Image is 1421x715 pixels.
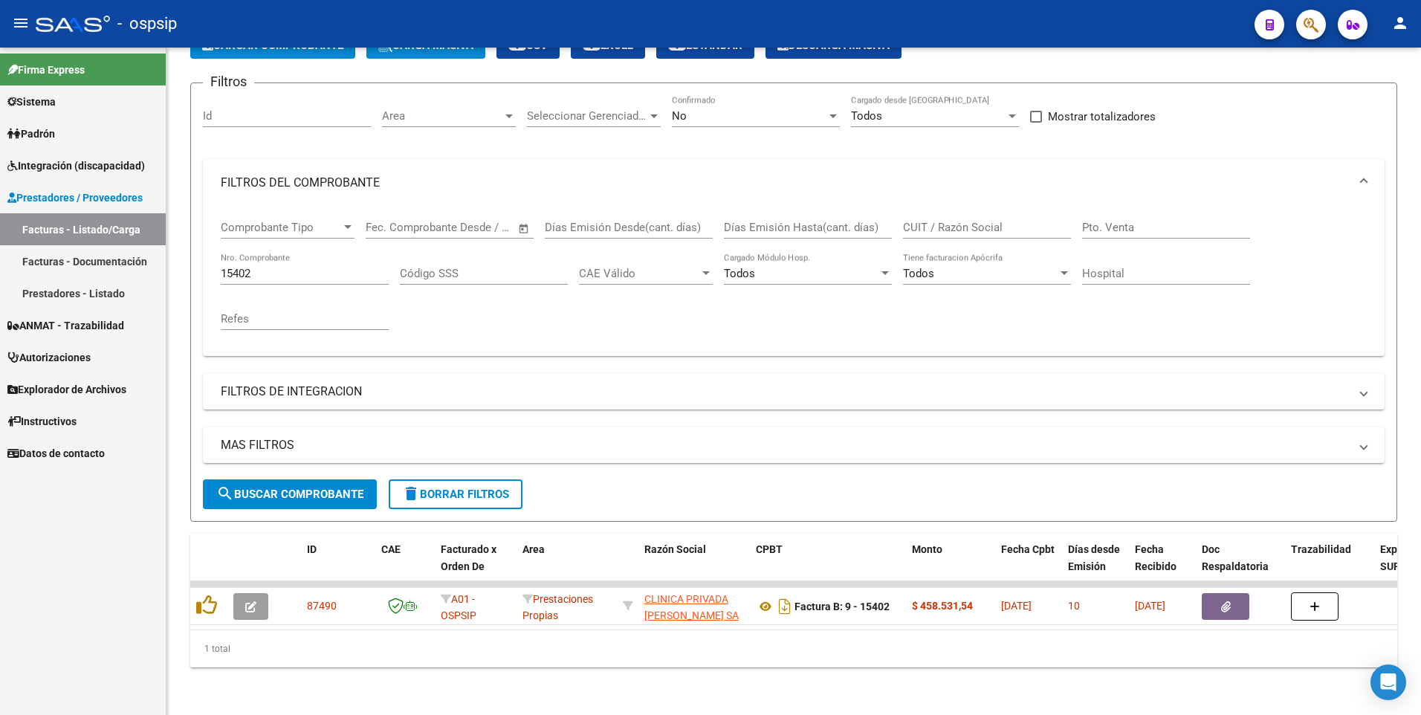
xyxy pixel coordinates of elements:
i: Descargar documento [775,595,794,618]
span: Autorizaciones [7,349,91,366]
button: Open calendar [516,220,533,237]
span: CAE [381,543,401,555]
datatable-header-cell: Doc Respaldatoria [1196,534,1285,599]
mat-expansion-panel-header: MAS FILTROS [203,427,1385,463]
span: Sistema [7,94,56,110]
span: Firma Express [7,62,85,78]
div: FILTROS DEL COMPROBANTE [203,207,1385,356]
mat-panel-title: FILTROS DE INTEGRACION [221,384,1349,400]
span: [DATE] [1135,600,1165,612]
datatable-header-cell: ID [301,534,375,599]
mat-icon: search [216,485,234,502]
span: Trazabilidad [1291,543,1351,555]
input: Start date [366,221,414,234]
span: Días desde Emisión [1068,543,1120,572]
div: Open Intercom Messenger [1370,664,1406,700]
span: Estandar [668,39,742,52]
span: Integración (discapacidad) [7,158,145,174]
span: CAE Válido [579,267,699,280]
span: Buscar Comprobante [216,488,363,501]
span: Todos [903,267,934,280]
input: End date [427,221,499,234]
span: 10 [1068,600,1080,612]
datatable-header-cell: CPBT [750,534,906,599]
button: Borrar Filtros [389,479,522,509]
datatable-header-cell: CAE [375,534,435,599]
span: Datos de contacto [7,445,105,462]
span: Fecha Cpbt [1001,543,1055,555]
mat-panel-title: FILTROS DEL COMPROBANTE [221,175,1349,191]
span: Fecha Recibido [1135,543,1176,572]
span: Mostrar totalizadores [1048,108,1156,126]
datatable-header-cell: Trazabilidad [1285,534,1374,599]
span: Seleccionar Gerenciador [527,109,647,123]
span: Area [522,543,545,555]
div: 1 total [190,630,1397,667]
span: CLINICA PRIVADA [PERSON_NAME] SA [644,593,739,622]
datatable-header-cell: Monto [906,534,995,599]
span: Comprobante Tipo [221,221,341,234]
span: Prestadores / Proveedores [7,190,143,206]
span: Razón Social [644,543,706,555]
span: [DATE] [1001,600,1032,612]
span: Facturado x Orden De [441,543,496,572]
strong: Factura B: 9 - 15402 [794,601,890,612]
datatable-header-cell: Fecha Cpbt [995,534,1062,599]
span: EXCEL [583,39,633,52]
span: Todos [724,267,755,280]
span: Todos [851,109,882,123]
span: Area [382,109,502,123]
h3: Filtros [203,71,254,92]
span: Instructivos [7,413,77,430]
span: ID [307,543,317,555]
span: CPBT [756,543,783,555]
datatable-header-cell: Fecha Recibido [1129,534,1196,599]
datatable-header-cell: Area [517,534,617,599]
span: 87490 [307,600,337,612]
mat-expansion-panel-header: FILTROS DEL COMPROBANTE [203,159,1385,207]
span: Monto [912,543,942,555]
span: ANMAT - Trazabilidad [7,317,124,334]
span: Explorador de Archivos [7,381,126,398]
span: Borrar Filtros [402,488,509,501]
span: A01 - OSPSIP [441,593,476,622]
div: 30598797303 [644,591,744,622]
span: CSV [508,39,548,52]
datatable-header-cell: Razón Social [638,534,750,599]
datatable-header-cell: Facturado x Orden De [435,534,517,599]
mat-icon: delete [402,485,420,502]
mat-expansion-panel-header: FILTROS DE INTEGRACION [203,374,1385,410]
button: Buscar Comprobante [203,479,377,509]
span: Doc Respaldatoria [1202,543,1269,572]
datatable-header-cell: Días desde Emisión [1062,534,1129,599]
span: No [672,109,687,123]
strong: $ 458.531,54 [912,600,973,612]
span: Padrón [7,126,55,142]
span: - ospsip [117,7,177,40]
span: Prestaciones Propias [522,593,593,622]
mat-icon: person [1391,14,1409,32]
mat-icon: menu [12,14,30,32]
mat-panel-title: MAS FILTROS [221,437,1349,453]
